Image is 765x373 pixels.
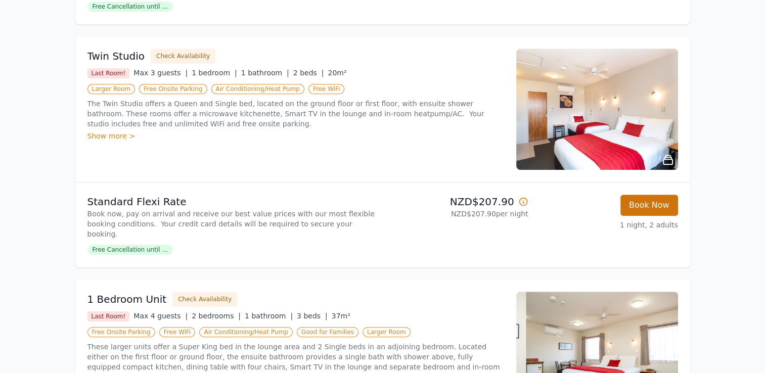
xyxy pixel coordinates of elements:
span: 20m² [328,69,346,77]
span: Larger Room [363,327,411,337]
button: Check Availability [151,49,215,64]
span: Free Onsite Parking [139,84,207,94]
span: Good for Families [297,327,358,337]
span: Max 4 guests | [133,312,188,320]
p: The Twin Studio offers a Queen and Single bed, located on the ground floor or first floor, with e... [87,99,504,129]
span: Free Onsite Parking [87,327,155,337]
span: 2 beds | [293,69,324,77]
span: Last Room! [87,68,130,78]
span: 2 bedrooms | [192,312,241,320]
span: Max 3 guests | [133,69,188,77]
span: Free WiFi [308,84,345,94]
span: 1 bathroom | [241,69,289,77]
h3: 1 Bedroom Unit [87,292,167,306]
span: 1 bedroom | [192,69,237,77]
p: Standard Flexi Rate [87,195,379,209]
p: NZD$207.90 [387,195,528,209]
h3: Twin Studio [87,49,145,63]
span: Free Cancellation until ... [87,2,173,12]
p: NZD$207.90 per night [387,209,528,219]
span: Air Conditioning/Heat Pump [199,327,292,337]
span: Last Room! [87,311,130,321]
span: Larger Room [87,84,136,94]
span: 37m² [332,312,350,320]
button: Check Availability [172,292,237,307]
button: Book Now [620,195,678,216]
span: Free Cancellation until ... [87,245,173,255]
span: 1 bathroom | [245,312,293,320]
p: Book now, pay on arrival and receive our best value prices with our most flexible booking conditi... [87,209,379,239]
span: Air Conditioning/Heat Pump [211,84,304,94]
span: Free WiFi [159,327,196,337]
span: 3 beds | [297,312,328,320]
div: Show more > [87,131,504,141]
p: 1 night, 2 adults [536,220,678,230]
